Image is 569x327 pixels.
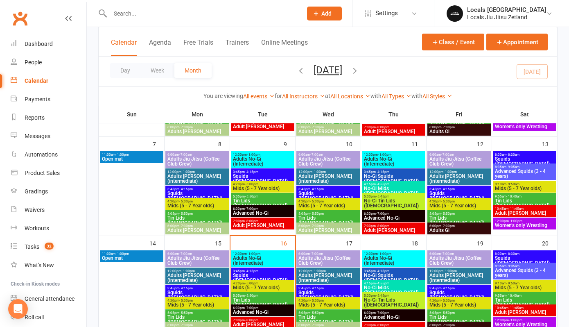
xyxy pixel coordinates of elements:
button: Free Trials [183,39,213,56]
span: - 4:15pm [441,286,455,290]
span: 9:10am [494,182,554,186]
strong: for [275,93,282,99]
span: Adults [PERSON_NAME] [167,129,227,134]
span: Tin Lids ([DEMOGRAPHIC_DATA]) [167,216,227,225]
span: - 4:55pm [376,182,389,186]
span: Adults Jiu Jitsu (Coffee Club Crew) [298,157,358,166]
button: Month [174,63,212,78]
span: 12:00pm [429,269,489,273]
span: Mids (5 - 7 Year olds) [167,302,227,307]
span: 8:35am [494,165,554,169]
div: 12 [477,137,492,150]
button: Trainers [226,39,249,56]
span: 8:00am [494,252,554,256]
span: 7:00pm [364,224,424,228]
span: 12:00pm [298,170,358,174]
span: 5:05pm [167,212,227,216]
a: All Types [382,93,411,100]
span: 6:00am [429,153,489,157]
div: What's New [25,262,54,268]
span: Mids (5 - 7 Year olds) [429,302,489,307]
span: Adults [PERSON_NAME] (intermediate) [429,174,489,184]
span: - 1:00pm [509,219,522,223]
span: 4:20pm [233,182,293,186]
span: - 10:40am [506,195,522,198]
span: 5:05pm [233,294,293,297]
div: 20 [542,236,557,250]
span: 3:45pm [364,170,424,174]
span: - 1:00pm [378,252,391,256]
span: 12:00pm [233,153,293,157]
strong: with [411,93,422,99]
span: - 1:00pm [115,153,129,157]
div: Reports [25,114,45,121]
span: - 11:45am [508,306,524,310]
span: Adults [PERSON_NAME] (intermediate) [429,273,489,283]
span: 12:00pm [233,252,293,256]
span: 6:00am [167,252,227,256]
span: Adults Jiu Jitsu (Coffee Club Crew) [167,157,227,166]
span: Mids (5 - 7 Year olds) [494,186,554,191]
div: 11 [411,137,426,150]
span: 6:00am [429,252,489,256]
span: Mids (5 - 7 Year olds) [298,203,358,208]
span: Squids ([DEMOGRAPHIC_DATA]) [494,256,554,266]
span: 4:15pm [364,282,424,285]
span: 3:45pm [233,170,293,174]
button: Day [110,63,140,78]
span: Mids (5 - 7 Year olds) [429,203,489,208]
strong: at [325,93,330,99]
span: - 5:50pm [441,212,455,216]
span: 6:00pm [298,224,358,228]
span: 9:10am [494,282,554,285]
span: - 7:00pm [376,212,389,216]
span: 6:00pm [167,125,227,129]
span: 12:00pm [364,252,424,256]
a: All Instructors [282,93,325,100]
span: - 1:00pm [115,252,129,256]
span: 5:00pm [364,195,424,198]
span: - 5:00pm [245,282,258,285]
th: Thu [361,106,427,123]
span: Mids (5 - 7 Year olds) [233,186,293,191]
span: Advanced No-Gi [364,315,424,320]
span: - 5:00pm [441,299,455,302]
span: No-Gi Mids ([DEMOGRAPHIC_DATA]) [364,285,424,295]
span: Adults [PERSON_NAME] [298,228,358,233]
span: - 7:00pm [376,311,389,315]
div: 13 [542,137,557,150]
strong: with [370,93,382,99]
span: - 7:00am [310,153,323,157]
span: 9:55am [494,294,554,297]
th: Tue [230,106,296,123]
span: Tin Lids ([DEMOGRAPHIC_DATA]) [298,315,358,325]
span: - 7:00am [179,153,192,157]
th: Mon [165,106,230,123]
span: 10:45am [494,207,554,211]
span: Adults No-Gi (Intermediate) [233,256,293,266]
span: Adults No-Gi (Intermediate) [364,256,424,266]
span: - 9:05am [506,264,519,268]
span: No-Gi Mids ([DEMOGRAPHIC_DATA]) [364,186,424,196]
span: 10:45am [494,306,554,310]
span: Squids ([DEMOGRAPHIC_DATA]) [233,174,293,184]
div: 17 [346,236,361,250]
span: 6:00am [298,252,358,256]
span: 6:00pm [233,207,293,211]
div: Open Intercom Messenger [8,299,28,319]
button: Appointment [486,34,548,50]
span: Tin Lids ([DEMOGRAPHIC_DATA]) [429,216,489,225]
span: Tin Lids ([DEMOGRAPHIC_DATA]) [429,315,489,325]
span: 5:05pm [429,212,489,216]
span: - 5:50pm [179,311,193,315]
span: Squids ([DEMOGRAPHIC_DATA]) [233,273,293,283]
span: No-Gi Squids ([DEMOGRAPHIC_DATA]) [364,174,424,184]
span: 7:00pm [364,125,424,129]
span: - 8:30am [506,252,519,256]
span: Adults No-Gi (Intermediate) [364,157,424,166]
span: Advanced No-Gi [233,211,293,216]
div: 8 [218,137,230,150]
div: Product Sales [25,170,60,176]
span: 4:20pm [167,200,227,203]
div: People [25,59,42,66]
